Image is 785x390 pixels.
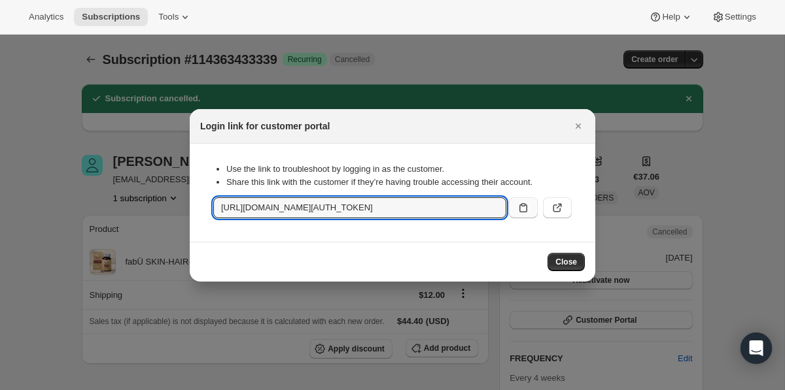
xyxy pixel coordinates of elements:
[226,163,572,176] li: Use the link to troubleshoot by logging in as the customer.
[548,253,585,271] button: Close
[21,8,71,26] button: Analytics
[150,8,200,26] button: Tools
[741,333,772,364] div: Open Intercom Messenger
[662,12,680,22] span: Help
[569,117,587,135] button: Close
[226,176,572,189] li: Share this link with the customer if they’re having trouble accessing their account.
[74,8,148,26] button: Subscriptions
[158,12,179,22] span: Tools
[200,120,330,133] h2: Login link for customer portal
[704,8,764,26] button: Settings
[82,12,140,22] span: Subscriptions
[725,12,756,22] span: Settings
[555,257,577,267] span: Close
[641,8,701,26] button: Help
[29,12,63,22] span: Analytics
